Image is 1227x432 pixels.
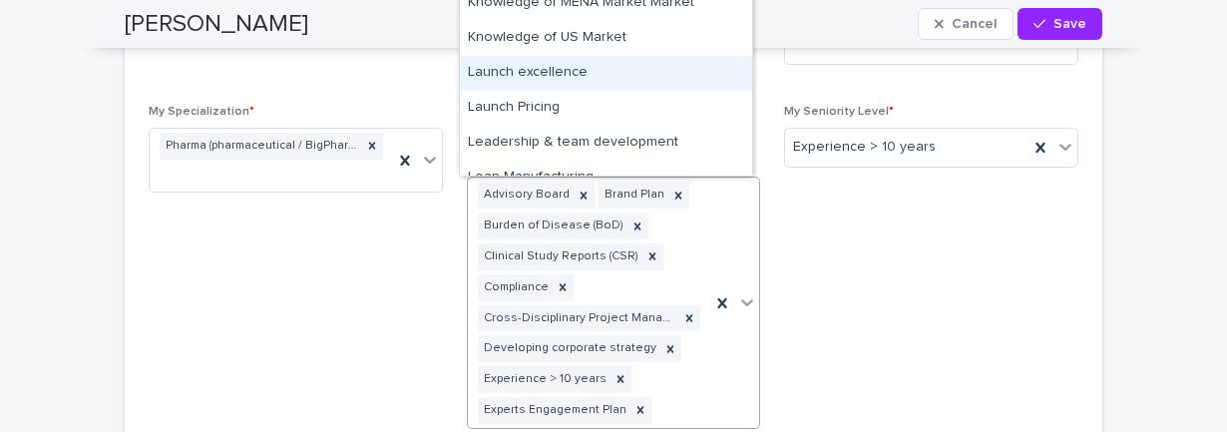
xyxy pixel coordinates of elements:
[125,10,308,39] h2: [PERSON_NAME]
[918,8,1014,40] button: Cancel
[478,213,626,239] div: Burden of Disease (BoD)
[160,133,361,160] div: Pharma (pharmaceutical / BigPharma)
[478,397,629,424] div: Experts Engagement Plan
[784,106,894,118] span: My Seniority Level
[599,182,667,209] div: Brand Plan
[149,106,254,118] span: My Specialization
[1053,17,1086,31] span: Save
[460,91,752,126] div: Launch Pricing
[478,182,573,209] div: Advisory Board
[793,137,936,158] span: Experience > 10 years
[1018,8,1102,40] button: Save
[460,56,752,91] div: Launch excellence
[478,366,610,393] div: Experience > 10 years
[478,335,659,362] div: Developing corporate strategy
[460,161,752,196] div: Lean Manufacturing
[478,274,552,301] div: Compliance
[460,126,752,161] div: Leadership & team development
[478,305,679,332] div: Cross-Disciplinary Project Management & Supervision
[460,21,752,56] div: Knowledge of US Market
[478,243,641,270] div: Clinical Study Reports (CSR)
[952,17,997,31] span: Cancel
